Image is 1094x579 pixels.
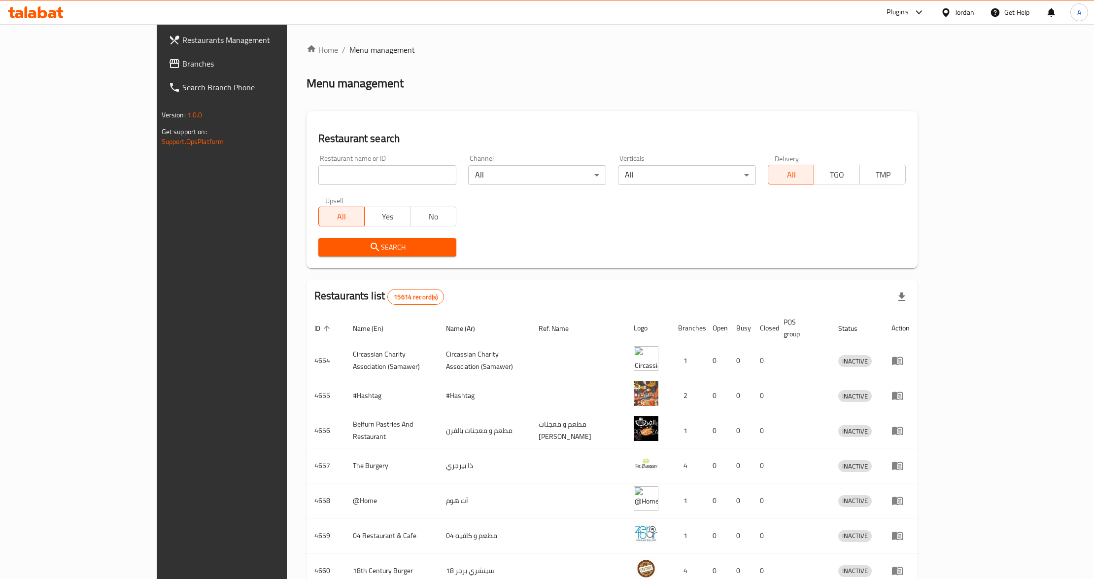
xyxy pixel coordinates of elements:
td: آت هوم [438,483,531,518]
td: 0 [728,483,752,518]
div: INACTIVE [838,565,872,577]
h2: Menu management [307,75,404,91]
td: مطعم و كافيه 04 [438,518,531,553]
td: 0 [705,448,728,483]
button: TMP [859,165,906,184]
span: Restaurants Management [182,34,332,46]
img: 04 Restaurant & Cafe [634,521,658,546]
td: @Home [345,483,438,518]
td: 1 [670,483,705,518]
div: Menu [891,530,910,542]
td: مطعم و معجنات [PERSON_NAME] [531,413,625,448]
div: Plugins [887,6,908,18]
span: Branches [182,58,332,70]
span: TMP [864,168,902,182]
div: Menu [891,390,910,401]
td: 0 [752,343,776,378]
span: POS group [784,316,819,340]
td: 0 [728,448,752,483]
button: TGO [814,165,860,184]
a: Restaurants Management [161,28,340,52]
td: ذا بيرجري [438,448,531,483]
span: 1.0.0 [187,109,203,121]
td: 0 [752,413,776,448]
button: No [410,207,456,226]
td: 0 [705,518,728,553]
td: 0 [705,413,728,448]
div: All [618,165,756,185]
span: INACTIVE [838,461,872,472]
span: Search Branch Phone [182,81,332,93]
span: Name (Ar) [446,323,488,334]
input: Search for restaurant name or ID.. [318,165,456,185]
span: INACTIVE [838,356,872,367]
button: Yes [364,207,410,226]
a: Branches [161,52,340,75]
h2: Restaurants list [314,289,444,305]
div: Menu [891,425,910,436]
span: Yes [369,210,407,224]
td: 0 [705,343,728,378]
span: INACTIVE [838,530,872,542]
div: Jordan [955,7,974,18]
span: All [772,168,810,182]
td: #Hashtag [345,378,438,413]
div: Export file [890,285,914,309]
img: Belfurn Pastries And Restaurant [634,416,658,441]
td: 1 [670,413,705,448]
a: Search Branch Phone [161,75,340,99]
div: All [468,165,606,185]
div: Menu [891,460,910,471]
div: INACTIVE [838,530,872,542]
div: Total records count [387,289,444,305]
td: مطعم و معجنات بالفرن [438,413,531,448]
img: ​Circassian ​Charity ​Association​ (Samawer) [634,346,658,371]
div: Menu [891,565,910,577]
div: INACTIVE [838,495,872,507]
label: Delivery [775,155,799,162]
td: Belfurn Pastries And Restaurant [345,413,438,448]
span: All [323,210,361,224]
td: #Hashtag [438,378,531,413]
span: Version: [162,109,186,121]
span: No [414,210,452,224]
span: Ref. Name [539,323,581,334]
span: A [1077,7,1081,18]
span: INACTIVE [838,495,872,507]
td: 0 [752,518,776,553]
td: 0 [728,343,752,378]
td: 2 [670,378,705,413]
span: Search [326,241,448,253]
span: INACTIVE [838,391,872,402]
td: 1 [670,518,705,553]
td: ​Circassian ​Charity ​Association​ (Samawer) [438,343,531,378]
th: Busy [728,313,752,343]
a: Support.OpsPlatform [162,135,224,148]
td: The Burgery [345,448,438,483]
img: #Hashtag [634,381,658,406]
td: 0 [728,518,752,553]
td: ​Circassian ​Charity ​Association​ (Samawer) [345,343,438,378]
span: Name (En) [353,323,396,334]
button: All [318,207,365,226]
th: Action [884,313,918,343]
span: Menu management [349,44,415,56]
div: INACTIVE [838,425,872,437]
td: 0 [705,483,728,518]
img: The Burgery [634,451,658,476]
td: 0 [752,448,776,483]
th: Open [705,313,728,343]
td: 1 [670,343,705,378]
td: 0 [752,378,776,413]
span: ID [314,323,333,334]
th: Logo [626,313,670,343]
div: Menu [891,495,910,507]
span: 15614 record(s) [388,292,444,302]
button: All [768,165,814,184]
td: 0 [752,483,776,518]
td: 0 [705,378,728,413]
h2: Restaurant search [318,131,906,146]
